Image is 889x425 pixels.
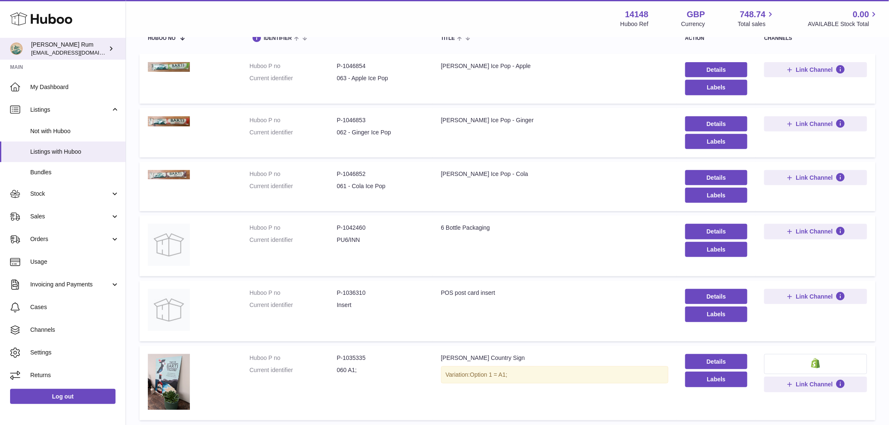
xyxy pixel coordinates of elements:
button: Labels [685,372,748,387]
button: Labels [685,80,748,95]
span: Channels [30,326,119,334]
span: Link Channel [796,66,833,73]
dd: P-1036310 [337,289,424,297]
a: Log out [10,389,116,404]
img: Barti Ice Pop - Apple [148,62,190,71]
dt: Huboo P no [250,289,337,297]
span: Option 1 = A1; [470,371,508,378]
strong: 14148 [625,9,649,20]
span: Total sales [738,20,775,28]
img: Barti Ice Pop - Cola [148,170,190,179]
dd: 063 - Apple Ice Pop [337,74,424,82]
span: Huboo no [148,36,176,41]
span: Link Channel [796,120,833,128]
span: 748.74 [740,9,765,20]
dt: Huboo P no [250,170,337,178]
span: identifier [264,36,292,41]
span: Usage [30,258,119,266]
div: Huboo Ref [621,20,649,28]
button: Link Channel [764,224,867,239]
div: [PERSON_NAME] Ice Pop - Apple [441,62,668,70]
div: POS post card insert [441,289,668,297]
dd: 061 - Cola Ice Pop [337,182,424,190]
span: Invoicing and Payments [30,281,110,289]
dt: Huboo P no [250,62,337,70]
span: Returns [30,371,119,379]
dt: Huboo P no [250,116,337,124]
dd: Insert [337,301,424,309]
span: Settings [30,349,119,357]
button: Link Channel [764,377,867,392]
div: [PERSON_NAME] Rum [31,41,107,57]
span: Listings with Huboo [30,148,119,156]
span: 0.00 [853,9,869,20]
span: title [441,36,455,41]
a: Details [685,170,748,185]
button: Link Channel [764,289,867,304]
a: Details [685,224,748,239]
a: Details [685,354,748,369]
dt: Current identifier [250,236,337,244]
a: Details [685,289,748,304]
span: Bundles [30,168,119,176]
dd: PU6/INN [337,236,424,244]
dt: Current identifier [250,129,337,136]
div: [PERSON_NAME] Ice Pop - Cola [441,170,668,178]
div: action [685,36,748,41]
img: Barti Ice Pop - Ginger [148,116,190,126]
dt: Current identifier [250,182,337,190]
button: Link Channel [764,116,867,131]
dd: P-1042460 [337,224,424,232]
span: [EMAIL_ADDRESS][DOMAIN_NAME] [31,49,124,56]
div: [PERSON_NAME] Country Sign [441,354,668,362]
button: Link Channel [764,62,867,77]
button: Labels [685,307,748,322]
img: shopify-small.png [811,358,820,368]
span: Listings [30,106,110,114]
dt: Current identifier [250,74,337,82]
a: Details [685,62,748,77]
span: AVAILABLE Stock Total [808,20,879,28]
span: My Dashboard [30,83,119,91]
span: Link Channel [796,174,833,181]
img: POS post card insert [148,289,190,331]
a: 0.00 AVAILABLE Stock Total [808,9,879,28]
dt: Current identifier [250,366,337,374]
dd: P-1046852 [337,170,424,178]
dt: Huboo P no [250,354,337,362]
div: channels [764,36,867,41]
dt: Huboo P no [250,224,337,232]
dt: Current identifier [250,301,337,309]
div: Currency [681,20,705,28]
dd: P-1035335 [337,354,424,362]
dd: 062 - Ginger Ice Pop [337,129,424,136]
div: [PERSON_NAME] Ice Pop - Ginger [441,116,668,124]
span: Stock [30,190,110,198]
a: Details [685,116,748,131]
span: Not with Huboo [30,127,119,135]
dd: P-1046854 [337,62,424,70]
div: Variation: [441,366,668,383]
strong: GBP [687,9,705,20]
span: Cases [30,303,119,311]
div: 6 Bottle Packaging [441,224,668,232]
button: Link Channel [764,170,867,185]
button: Labels [685,242,748,257]
button: Labels [685,188,748,203]
span: Link Channel [796,228,833,235]
span: Orders [30,235,110,243]
img: 6 Bottle Packaging [148,224,190,266]
button: Labels [685,134,748,149]
span: Link Channel [796,293,833,300]
a: 748.74 Total sales [738,9,775,28]
dd: 060 A1; [337,366,424,374]
dd: P-1046853 [337,116,424,124]
span: Sales [30,212,110,220]
img: Barti Country Sign [148,354,190,410]
img: internalAdmin-14148@internal.huboo.com [10,42,23,55]
span: Link Channel [796,380,833,388]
